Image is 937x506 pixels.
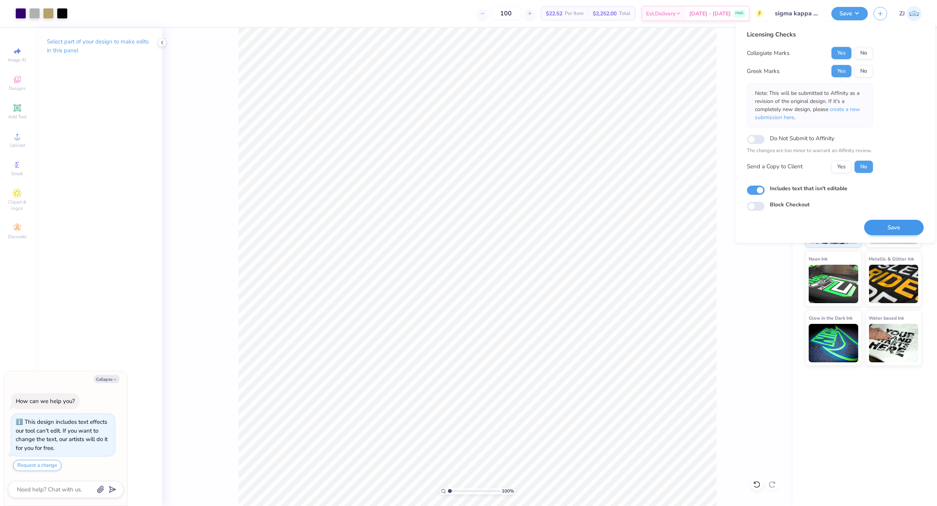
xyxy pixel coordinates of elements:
button: No [854,47,873,59]
div: Greek Marks [747,67,779,76]
span: Glow in the Dark Ink [809,314,852,322]
span: [DATE] - [DATE] [689,10,731,18]
p: Select part of your design to make edits in this panel [47,37,150,55]
label: Do Not Submit to Affinity [770,133,834,143]
img: Zhor Junavee Antocan [907,6,922,21]
div: This design includes text effects our tool can't edit. If you want to change the text, our artist... [16,418,108,452]
span: FREE [735,11,743,16]
a: ZJ [899,6,922,21]
span: Metallic & Glitter Ink [869,255,914,263]
span: Water based Ink [869,314,904,322]
span: Est. Delivery [646,10,675,18]
button: Save [864,220,924,236]
span: Greek [12,171,23,177]
span: $22.52 [546,10,562,18]
div: Licensing Checks [747,30,873,39]
button: Yes [831,65,851,77]
input: – – [491,7,521,20]
img: Neon Ink [809,265,858,303]
span: ZJ [899,9,905,18]
img: Metallic & Glitter Ink [869,265,919,303]
label: Includes text that isn't editable [770,184,847,192]
img: Glow in the Dark Ink [809,324,858,362]
div: Collegiate Marks [747,49,789,58]
span: $2,252.00 [593,10,617,18]
span: Add Text [8,114,27,120]
span: Designs [9,85,26,91]
button: No [854,65,873,77]
button: No [854,161,873,173]
span: Decorate [8,234,27,240]
span: 100 % [502,488,514,494]
button: Yes [831,47,851,59]
div: How can we help you? [16,397,75,405]
span: Neon Ink [809,255,828,263]
p: Note: This will be submitted to Affinity as a revision of the original design. If it's a complete... [755,89,865,121]
img: Water based Ink [869,324,919,362]
p: The changes are too minor to warrant an Affinity review. [747,147,873,155]
div: Send a Copy to Client [747,162,803,171]
label: Block Checkout [770,201,809,209]
span: Upload [10,142,25,148]
span: Total [619,10,630,18]
button: Request a change [13,460,61,471]
span: create a new submission here [755,106,860,121]
span: Per Item [565,10,584,18]
span: Clipart & logos [4,199,31,211]
button: Yes [831,161,851,173]
button: Save [831,7,868,20]
input: Untitled Design [769,6,826,21]
button: Collapse [94,375,119,383]
span: Image AI [8,57,27,63]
